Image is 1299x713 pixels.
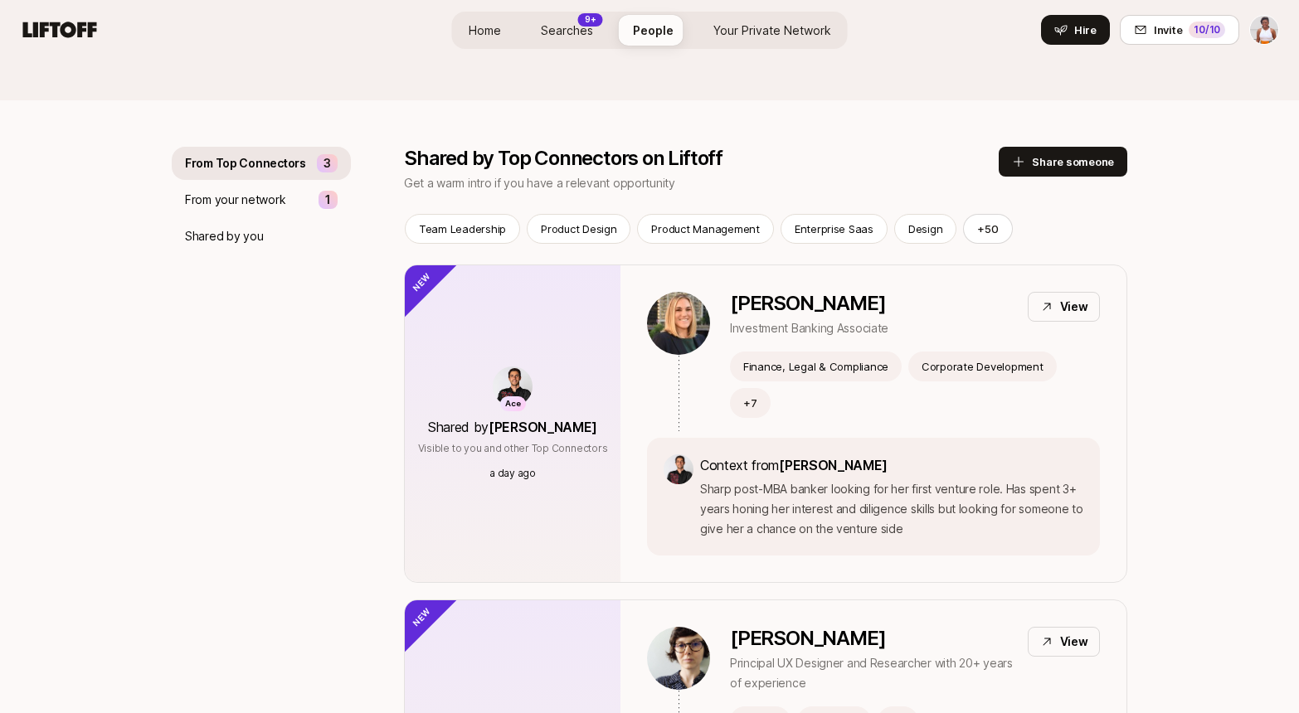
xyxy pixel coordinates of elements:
[730,388,771,418] button: +7
[700,479,1083,539] p: Sharp post-MBA banker looking for her first venture role. Has spent 3+ years honing her interest ...
[489,419,597,435] span: [PERSON_NAME]
[185,190,285,210] p: From your network
[1250,16,1278,44] img: Adaku Ibekwe
[963,214,1012,244] button: +50
[620,15,687,46] a: People
[1041,15,1110,45] button: Hire
[505,397,521,411] p: Ace
[1189,22,1225,38] div: 10 /10
[730,627,1014,650] p: [PERSON_NAME]
[493,366,533,406] img: ACg8ocKfD4J6FzG9_HAYQ9B8sLvPSEBLQEDmbHTY_vjoi9sRmV9s2RKt=s160-c
[633,22,674,39] span: People
[404,264,1127,583] a: AceShared by[PERSON_NAME]Visible to you and other Top Connectorsa day ago[PERSON_NAME]Investment ...
[730,653,1014,693] p: Principal UX Designer and Researcher with 20+ years of experience
[324,153,331,173] p: 3
[185,153,306,173] p: From Top Connectors
[404,147,999,170] p: Shared by Top Connectors on Liftoff
[779,457,888,473] span: [PERSON_NAME]
[541,22,593,39] span: Searches
[664,454,693,484] img: ACg8ocKfD4J6FzG9_HAYQ9B8sLvPSEBLQEDmbHTY_vjoi9sRmV9s2RKt=s160-c
[1074,22,1097,38] span: Hire
[1249,15,1279,45] button: Adaku Ibekwe
[700,15,844,46] a: Your Private Network
[585,13,596,26] p: 9+
[541,221,616,237] p: Product Design
[325,190,331,210] p: 1
[647,292,710,355] img: 26964379_22cb_4a03_bc52_714bb9ec3ccc.jpg
[455,15,514,46] a: Home
[404,173,999,193] p: Get a warm intro if you have a relevant opportunity
[713,22,831,39] span: Your Private Network
[489,466,536,481] p: a day ago
[730,292,888,315] p: [PERSON_NAME]
[651,221,759,237] p: Product Management
[1120,15,1239,45] button: Invite10/10
[377,572,459,654] div: New
[528,15,606,46] a: Searches9+
[908,221,942,237] p: Design
[647,627,710,690] img: 0b965891_4116_474f_af89_6433edd974dd.jpg
[700,454,1083,476] p: Context from
[419,221,506,237] p: Team Leadership
[377,237,459,319] div: New
[999,147,1127,177] button: Share someone
[922,358,1044,375] p: Corporate Development
[743,358,888,375] p: Finance, Legal & Compliance
[418,441,608,456] p: Visible to you and other Top Connectors
[185,226,263,246] p: Shared by you
[1060,297,1088,317] p: View
[730,318,888,338] p: Investment Banking Associate
[795,221,873,237] p: Enterprise Saas
[428,416,597,438] p: Shared by
[1154,22,1182,38] span: Invite
[1060,632,1088,652] p: View
[469,22,501,39] span: Home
